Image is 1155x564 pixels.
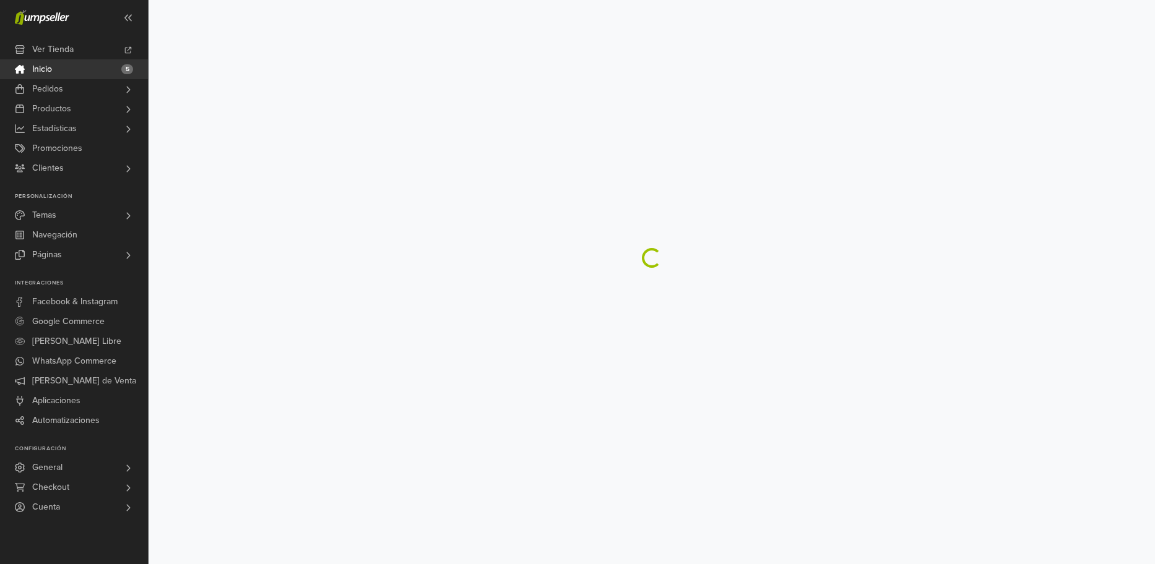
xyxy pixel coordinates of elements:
span: Google Commerce [32,312,105,331]
span: General [32,458,63,477]
span: Facebook & Instagram [32,292,118,312]
span: Pedidos [32,79,63,99]
span: Automatizaciones [32,411,100,430]
span: Páginas [32,245,62,265]
span: [PERSON_NAME] Libre [32,331,121,351]
span: Ver Tienda [32,40,74,59]
span: Clientes [32,158,64,178]
span: Inicio [32,59,52,79]
span: WhatsApp Commerce [32,351,116,371]
span: Aplicaciones [32,391,80,411]
span: Cuenta [32,497,60,517]
span: Navegación [32,225,77,245]
span: Productos [32,99,71,119]
span: Temas [32,205,56,225]
span: Promociones [32,139,82,158]
span: Estadísticas [32,119,77,139]
span: 5 [121,64,133,74]
span: [PERSON_NAME] de Venta [32,371,136,391]
p: Configuración [15,445,148,453]
p: Integraciones [15,280,148,287]
span: Checkout [32,477,69,497]
p: Personalización [15,193,148,200]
